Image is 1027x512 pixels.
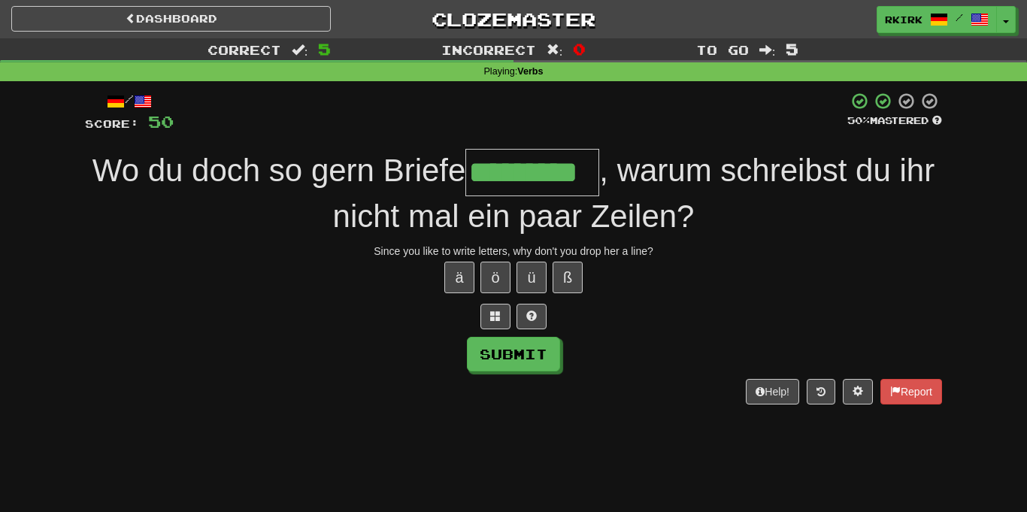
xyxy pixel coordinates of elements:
span: 5 [318,40,331,58]
button: Help! [746,379,799,404]
button: Single letter hint - you only get 1 per sentence and score half the points! alt+h [517,304,547,329]
div: Mastered [847,114,942,128]
a: Clozemaster [353,6,673,32]
span: / [956,12,963,23]
span: : [292,44,308,56]
span: Wo du doch so gern Briefe [92,153,466,188]
span: rkirk [885,13,922,26]
span: 50 % [847,114,870,126]
span: Incorrect [441,42,536,57]
span: 5 [786,40,798,58]
span: 50 [148,112,174,131]
a: Dashboard [11,6,331,32]
div: / [85,92,174,111]
button: Submit [467,337,560,371]
strong: Verbs [517,66,543,77]
button: ö [480,262,510,293]
button: ü [517,262,547,293]
span: To go [696,42,749,57]
button: ä [444,262,474,293]
button: Round history (alt+y) [807,379,835,404]
span: , warum schreibst du ihr nicht mal ein paar Zeilen? [333,153,935,234]
div: Since you like to write letters, why don't you drop her a line? [85,244,942,259]
button: Report [880,379,942,404]
button: Switch sentence to multiple choice alt+p [480,304,510,329]
a: rkirk / [877,6,997,33]
span: Score: [85,117,139,130]
span: 0 [573,40,586,58]
span: : [547,44,563,56]
span: Correct [208,42,281,57]
button: ß [553,262,583,293]
span: : [759,44,776,56]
